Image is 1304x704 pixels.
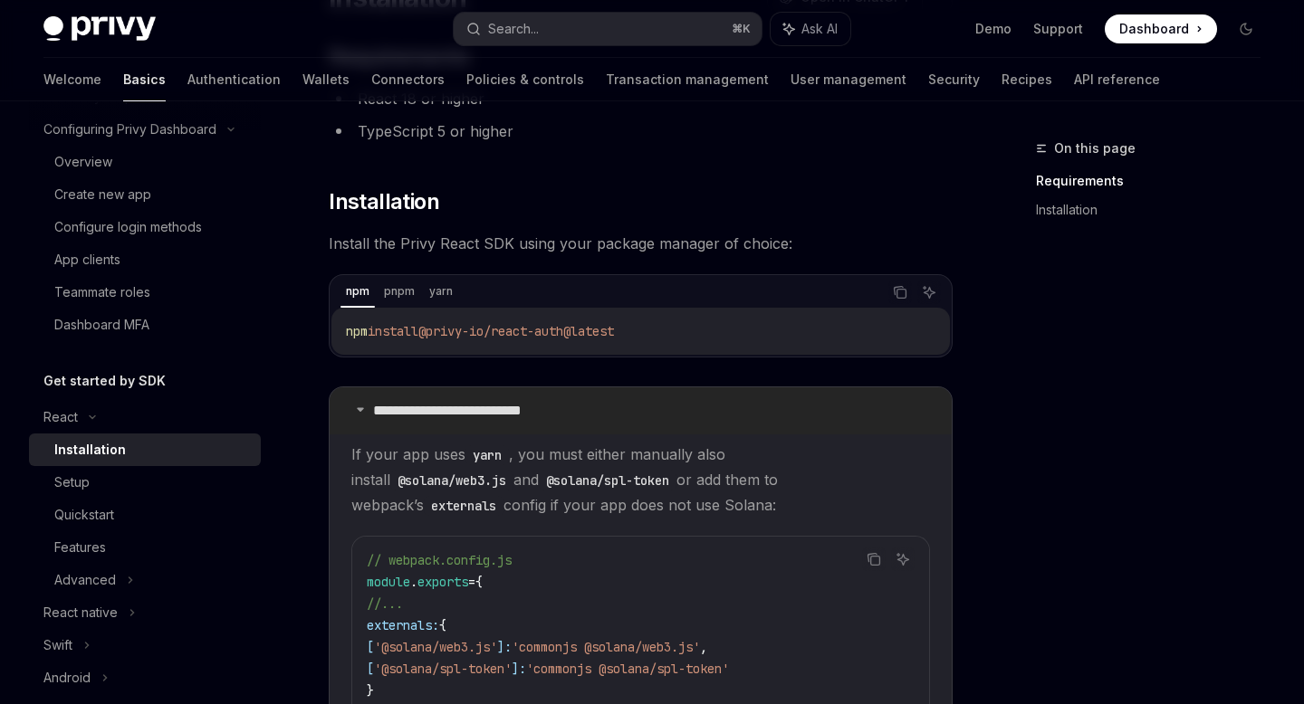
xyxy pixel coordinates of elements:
[791,58,906,101] a: User management
[54,184,151,205] div: Create new app
[526,661,729,677] span: 'commonjs @solana/spl-token'
[888,281,912,304] button: Copy the contents from the code block
[1033,20,1083,38] a: Support
[771,13,850,45] button: Ask AI
[1119,20,1189,38] span: Dashboard
[43,667,91,689] div: Android
[302,58,350,101] a: Wallets
[367,661,374,677] span: [
[465,445,509,465] code: yarn
[374,661,512,677] span: '@solana/spl-token'
[1074,58,1160,101] a: API reference
[54,537,106,558] div: Features
[54,249,120,271] div: App clients
[329,119,953,144] li: TypeScript 5 or higher
[1036,195,1275,224] a: Installation
[512,639,700,655] span: 'commonjs @solana/web3.js'
[606,58,769,101] a: Transaction management
[1054,138,1136,159] span: On this page
[439,617,446,633] span: {
[123,58,166,101] a: Basics
[54,504,114,526] div: Quickstart
[43,370,166,392] h5: Get started by SDK
[29,146,261,178] a: Overview
[43,16,156,42] img: dark logo
[43,406,78,428] div: React
[512,661,526,677] span: ]:
[424,281,458,302] div: yarn
[917,281,941,304] button: Ask AI
[475,574,483,590] span: {
[43,58,101,101] a: Welcome
[418,323,614,339] span: @privy-io/react-auth@latest
[417,574,468,590] span: exports
[1036,166,1275,195] a: Requirements
[29,309,261,341] a: Dashboard MFA
[367,682,374,699] span: }
[862,547,886,571] button: Copy the contents from the code block
[346,323,368,339] span: npm
[43,634,72,656] div: Swift
[454,13,761,45] button: Search...⌘K
[54,439,126,461] div: Installation
[466,58,584,101] a: Policies & controls
[54,216,202,238] div: Configure login methods
[497,639,512,655] span: ]:
[187,58,281,101] a: Authentication
[732,22,751,36] span: ⌘ K
[379,281,420,302] div: pnpm
[43,602,118,623] div: React native
[54,314,149,336] div: Dashboard MFA
[340,281,375,302] div: npm
[351,442,930,518] span: If your app uses , you must either manually also install and or add them to webpack’s config if y...
[1002,58,1052,101] a: Recipes
[29,433,261,466] a: Installation
[29,466,261,499] a: Setup
[488,18,539,40] div: Search...
[329,231,953,256] span: Install the Privy React SDK using your package manager of choice:
[29,211,261,243] a: Configure login methods
[367,595,403,612] span: //...
[410,574,417,590] span: .
[54,471,90,493] div: Setup
[29,178,261,211] a: Create new app
[54,281,150,303] div: Teammate roles
[390,471,513,490] code: @solana/web3.js
[367,639,374,655] span: [
[29,243,261,276] a: App clients
[539,471,676,490] code: @solana/spl-token
[371,58,445,101] a: Connectors
[801,20,838,38] span: Ask AI
[29,499,261,531] a: Quickstart
[1105,14,1217,43] a: Dashboard
[367,552,512,568] span: // webpack.config.js
[975,20,1012,38] a: Demo
[424,496,503,516] code: externals
[368,323,418,339] span: install
[54,569,116,591] div: Advanced
[367,574,410,590] span: module
[891,547,915,571] button: Ask AI
[329,187,439,216] span: Installation
[29,276,261,309] a: Teammate roles
[54,151,112,173] div: Overview
[1232,14,1261,43] button: Toggle dark mode
[928,58,980,101] a: Security
[700,639,707,655] span: ,
[29,531,261,564] a: Features
[367,617,439,633] span: externals:
[468,574,475,590] span: =
[374,639,497,655] span: '@solana/web3.js'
